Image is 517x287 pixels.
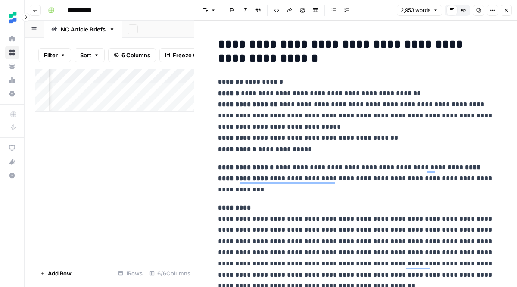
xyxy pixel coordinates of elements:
[159,48,223,62] button: Freeze Columns
[5,7,19,28] button: Workspace: Ten Speed
[5,10,21,25] img: Ten Speed Logo
[38,48,71,62] button: Filter
[5,73,19,87] a: Usage
[5,59,19,73] a: Your Data
[75,48,105,62] button: Sort
[5,169,19,182] button: Help + Support
[61,25,106,34] div: NC Article Briefs
[5,32,19,46] a: Home
[121,51,150,59] span: 6 Columns
[44,51,58,59] span: Filter
[35,266,77,280] button: Add Row
[80,51,91,59] span: Sort
[5,155,19,169] button: What's new?
[146,266,194,280] div: 6/6 Columns
[5,141,19,155] a: AirOps Academy
[6,155,19,168] div: What's new?
[115,266,146,280] div: 1 Rows
[401,6,430,14] span: 2,953 words
[48,269,72,278] span: Add Row
[397,5,442,16] button: 2,953 words
[44,21,122,38] a: NC Article Briefs
[5,46,19,59] a: Browse
[5,87,19,101] a: Settings
[173,51,217,59] span: Freeze Columns
[108,48,156,62] button: 6 Columns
